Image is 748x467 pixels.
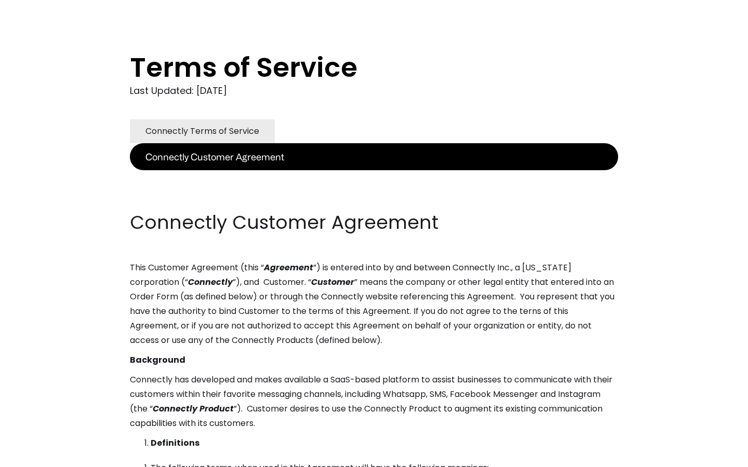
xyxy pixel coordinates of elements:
[130,260,618,348] p: This Customer Agreement (this “ ”) is entered into by and between Connectly Inc., a [US_STATE] co...
[145,149,284,164] div: Connectly Customer Agreement
[311,276,354,288] em: Customer
[130,373,618,431] p: Connectly has developed and makes available a SaaS-based platform to assist businesses to communi...
[130,354,185,366] strong: Background
[264,262,313,273] em: Agreement
[21,449,62,463] ul: Language list
[188,276,233,288] em: Connectly
[130,210,618,236] h2: Connectly Customer Agreement
[151,437,199,449] strong: Definitions
[130,52,577,83] h1: Terms of Service
[130,170,618,185] p: ‍
[153,403,234,415] em: Connectly Product
[10,448,62,463] aside: Language selected: English
[130,83,618,99] div: Last Updated: [DATE]
[145,124,259,139] div: Connectly Terms of Service
[130,190,618,204] p: ‍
